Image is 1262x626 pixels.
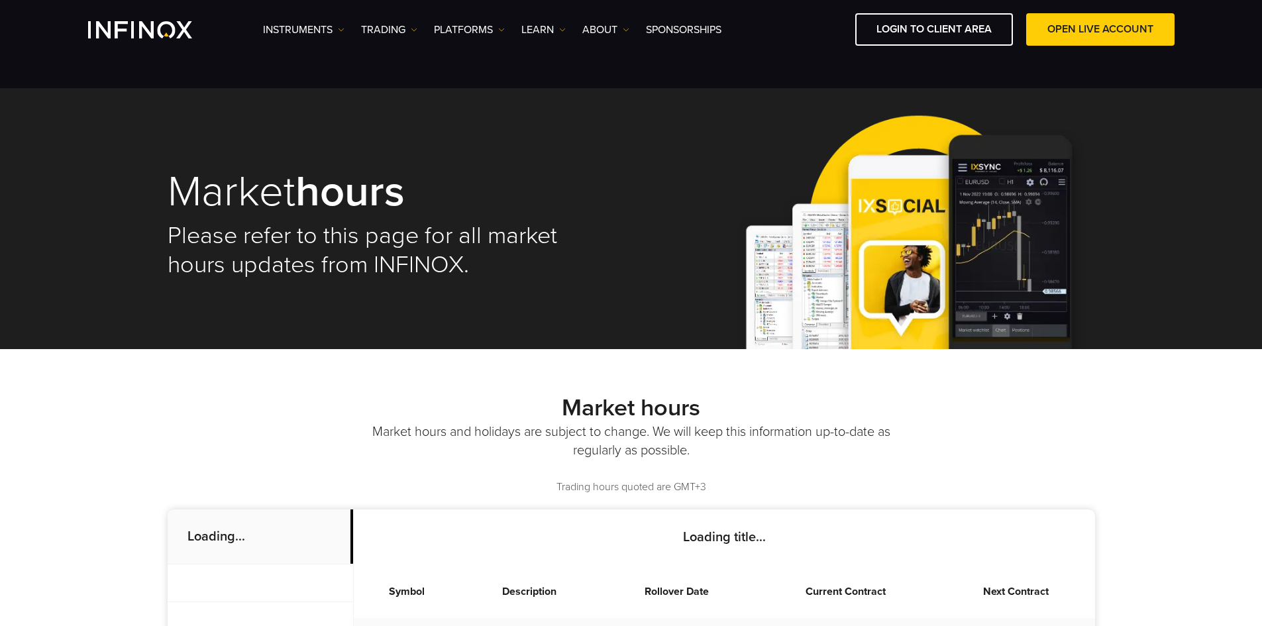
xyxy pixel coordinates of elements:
[562,393,700,422] strong: Market hours
[295,166,405,218] strong: hours
[354,565,460,618] th: Symbol
[646,22,721,38] a: SPONSORSHIPS
[855,13,1013,46] a: LOGIN TO CLIENT AREA
[1026,13,1175,46] a: OPEN LIVE ACCOUNT
[460,565,599,618] th: Description
[754,565,937,618] th: Current Contract
[937,565,1094,618] th: Next Contract
[263,22,344,38] a: Instruments
[582,22,629,38] a: ABOUT
[187,529,245,545] strong: Loading...
[168,170,613,215] h1: Market
[370,423,893,460] p: Market hours and holidays are subject to change. We will keep this information up-to-date as regu...
[88,21,223,38] a: INFINOX Logo
[434,22,505,38] a: PLATFORMS
[361,22,417,38] a: TRADING
[683,529,766,545] strong: Loading title...
[168,480,1095,495] p: Trading hours quoted are GMT+3
[168,221,613,280] h2: Please refer to this page for all market hours updates from INFINOX.
[599,565,755,618] th: Rollover Date
[521,22,566,38] a: Learn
